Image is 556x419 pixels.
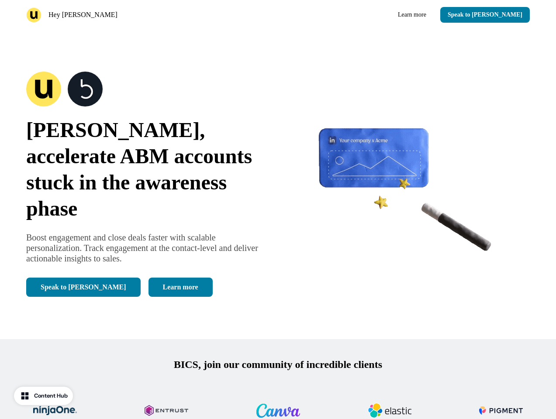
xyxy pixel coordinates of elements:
a: Learn more [391,7,433,23]
button: Content Hub [14,387,73,405]
p: Hey [PERSON_NAME] [48,10,117,20]
p: BICS, join our community of incredible clients [174,357,382,372]
a: Learn more [148,278,213,297]
button: Speak to [PERSON_NAME] [440,7,530,23]
button: Speak to [PERSON_NAME] [26,278,141,297]
div: Content Hub [34,392,68,400]
span: [PERSON_NAME], accelerate ABM accounts stuck in the awareness phase [26,118,252,220]
span: Boost engagement and close deals faster with scalable personalization. Track engagement at the co... [26,233,258,263]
